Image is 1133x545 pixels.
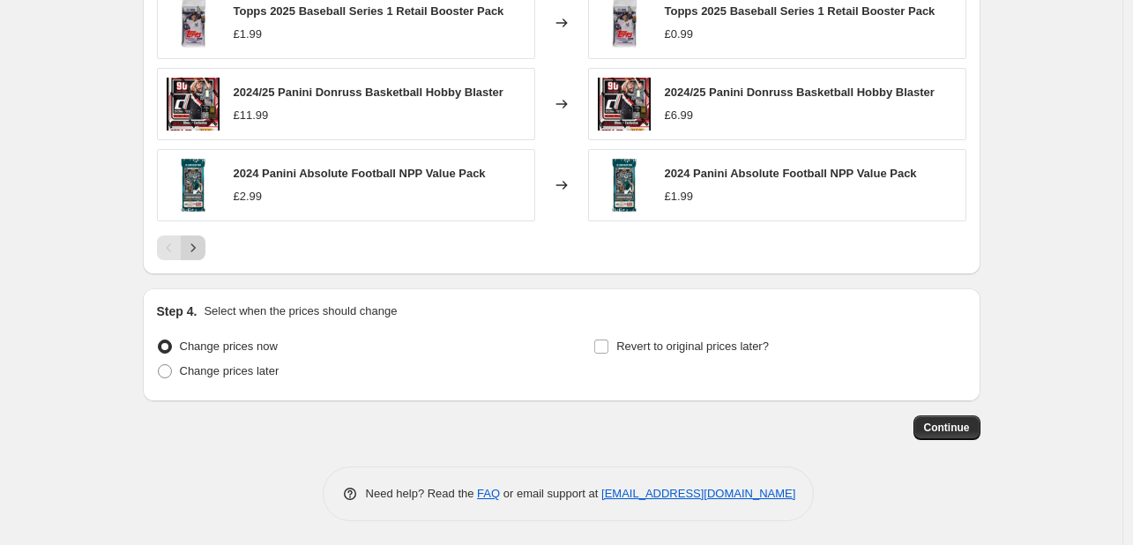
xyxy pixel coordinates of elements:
[601,487,795,500] a: [EMAIL_ADDRESS][DOMAIN_NAME]
[665,86,935,99] span: 2024/25 Panini Donruss Basketball Hobby Blaster
[500,487,601,500] span: or email support at
[477,487,500,500] a: FAQ
[167,159,220,212] img: 2024_Panini_Absolute_Football_Value_Pack_300x300_4aa4a5aa-6c22-42e1-ae3b-73c62c8777a6_80x.png
[665,188,694,205] div: £1.99
[665,107,694,124] div: £6.99
[234,86,503,99] span: 2024/25 Panini Donruss Basketball Hobby Blaster
[234,107,269,124] div: £11.99
[598,159,651,212] img: 2024_Panini_Absolute_Football_Value_Pack_300x300_4aa4a5aa-6c22-42e1-ae3b-73c62c8777a6_80x.png
[665,167,917,180] span: 2024 Panini Absolute Football NPP Value Pack
[234,4,504,18] span: Topps 2025 Baseball Series 1 Retail Booster Pack
[180,364,280,377] span: Change prices later
[665,26,694,43] div: £0.99
[157,302,198,320] h2: Step 4.
[204,302,397,320] p: Select when the prices should change
[913,415,980,440] button: Continue
[616,340,769,353] span: Revert to original prices later?
[181,235,205,260] button: Next
[234,167,486,180] span: 2024 Panini Absolute Football NPP Value Pack
[180,340,278,353] span: Change prices now
[366,487,478,500] span: Need help? Read the
[234,188,263,205] div: £2.99
[167,78,220,131] img: donruss_80x.jpg
[924,421,970,435] span: Continue
[598,78,651,131] img: donruss_80x.jpg
[234,26,263,43] div: £1.99
[665,4,935,18] span: Topps 2025 Baseball Series 1 Retail Booster Pack
[157,235,205,260] nav: Pagination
